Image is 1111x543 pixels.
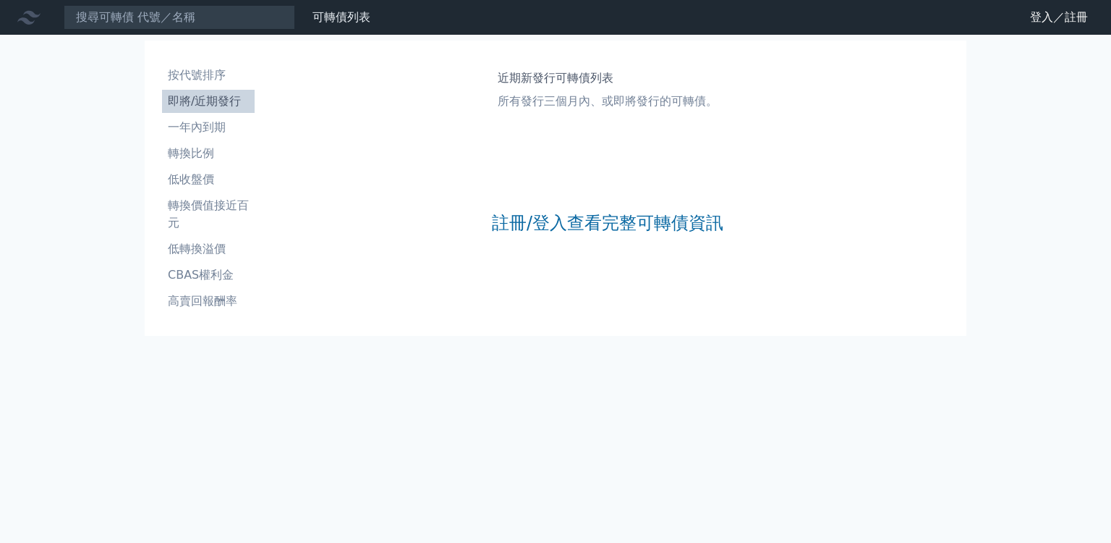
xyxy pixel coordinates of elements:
[162,237,255,261] a: 低轉換溢價
[312,10,370,24] a: 可轉債列表
[492,211,723,235] a: 註冊/登入查看完整可轉債資訊
[498,70,718,87] h1: 近期新發行可轉債列表
[162,93,255,110] li: 即將/近期發行
[1018,6,1099,29] a: 登入／註冊
[162,142,255,165] a: 轉換比例
[162,90,255,113] a: 即將/近期發行
[162,119,255,136] li: 一年內到期
[162,266,255,284] li: CBAS權利金
[162,171,255,188] li: 低收盤價
[498,93,718,110] p: 所有發行三個月內、或即將發行的可轉債。
[64,5,295,30] input: 搜尋可轉債 代號／名稱
[162,194,255,235] a: 轉換價值接近百元
[162,292,255,310] li: 高賣回報酬率
[162,145,255,162] li: 轉換比例
[162,197,255,232] li: 轉換價值接近百元
[162,240,255,258] li: 低轉換溢價
[162,290,255,313] a: 高賣回報酬率
[162,64,255,87] a: 按代號排序
[162,116,255,139] a: 一年內到期
[162,168,255,191] a: 低收盤價
[162,264,255,287] a: CBAS權利金
[162,67,255,84] li: 按代號排序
